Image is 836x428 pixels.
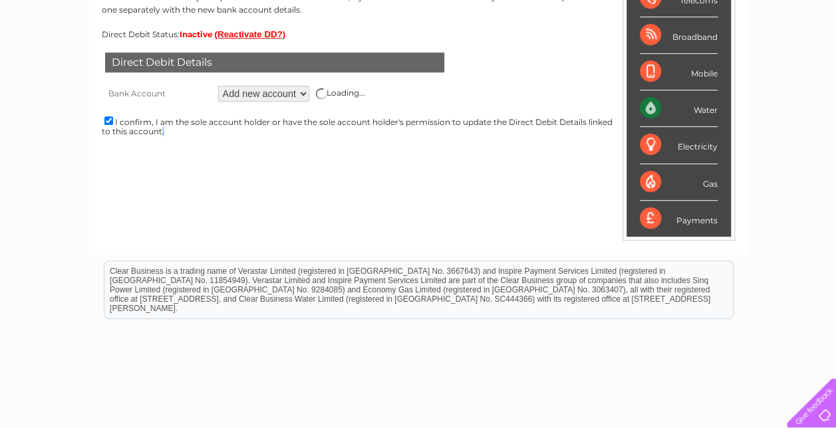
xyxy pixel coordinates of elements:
[640,90,718,127] div: Water
[316,88,327,99] img: page-loader.gif
[640,17,718,54] div: Broadband
[602,56,627,66] a: Water
[640,54,718,90] div: Mobile
[102,114,735,136] div: I confirm, I am the sole account holder or have the sole account holder's permission to update th...
[672,56,712,66] a: Telecoms
[180,29,213,39] span: Inactive
[640,127,718,163] div: Electricity
[105,53,444,72] div: Direct Debit Details
[215,29,286,39] button: (Reactivate DD?)
[720,56,740,66] a: Blog
[748,56,780,66] a: Contact
[104,7,733,64] div: Clear Business is a trading name of Verastar Limited (registered in [GEOGRAPHIC_DATA] No. 3667643...
[792,56,823,66] a: Log out
[102,29,735,39] div: Direct Debit Status:
[635,56,664,66] a: Energy
[585,7,677,23] a: 0333 014 3131
[102,82,215,105] th: Bank Account
[640,201,718,237] div: Payments
[316,88,365,99] div: Loading...
[640,164,718,201] div: Gas
[29,35,97,75] img: logo.png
